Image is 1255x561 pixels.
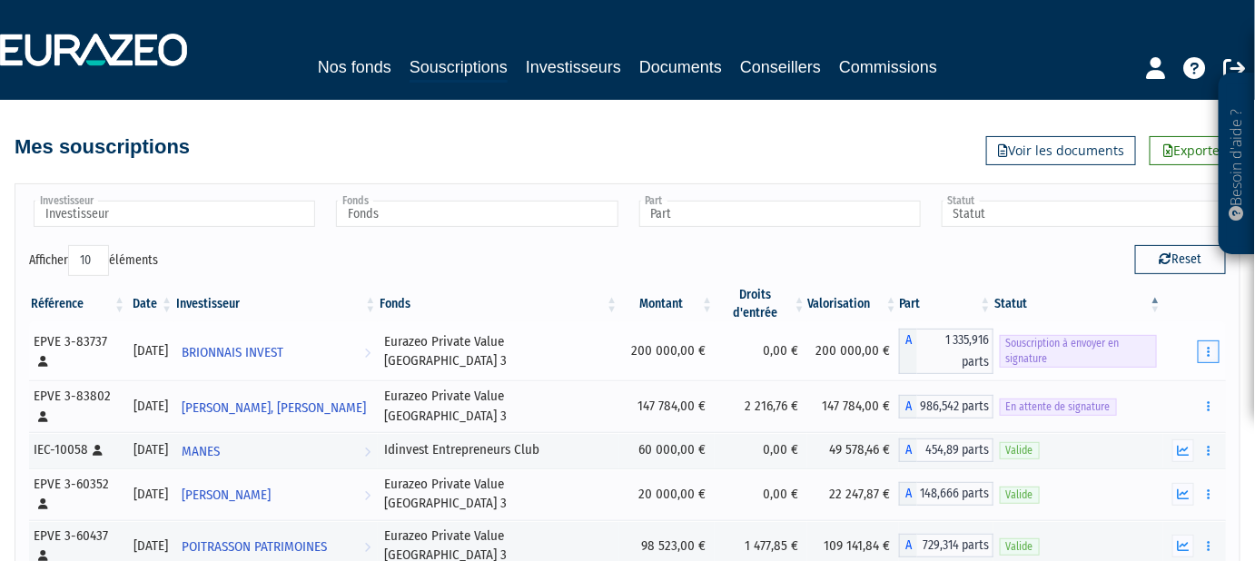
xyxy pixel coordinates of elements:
div: [DATE] [133,341,168,360]
div: EPVE 3-83737 [34,332,121,371]
th: Droits d'entrée: activer pour trier la colonne par ordre croissant [715,286,807,322]
i: [Français] Personne physique [38,550,48,561]
label: Afficher éléments [29,245,158,276]
a: Souscriptions [410,54,508,83]
h4: Mes souscriptions [15,136,190,158]
i: Voir l'investisseur [364,336,371,369]
a: [PERSON_NAME], [PERSON_NAME] [174,389,378,425]
span: [PERSON_NAME], [PERSON_NAME] [182,391,366,425]
td: 0,00 € [715,322,807,380]
div: Eurazeo Private Value [GEOGRAPHIC_DATA] 3 [384,475,613,514]
td: 200 000,00 € [807,322,899,380]
span: Valide [1000,442,1040,459]
td: 147 784,00 € [619,380,715,432]
span: Souscription à envoyer en signature [1000,335,1157,368]
a: Documents [639,54,722,80]
div: [DATE] [133,440,168,459]
a: MANES [174,432,378,468]
i: [Français] Personne physique [38,356,48,367]
i: [Français] Personne physique [93,445,103,456]
div: [DATE] [133,485,168,504]
td: 0,00 € [715,468,807,520]
a: Voir les documents [986,136,1136,165]
div: [DATE] [133,397,168,416]
th: Investisseur: activer pour trier la colonne par ordre croissant [174,286,378,322]
th: Référence : activer pour trier la colonne par ordre croissant [29,286,127,322]
span: [PERSON_NAME] [182,478,271,512]
span: 454,89 parts [917,438,993,462]
div: A - Eurazeo Private Value Europe 3 [899,534,993,557]
div: A - Eurazeo Private Value Europe 3 [899,395,993,418]
i: [Français] Personne physique [38,498,48,509]
span: Valide [1000,538,1040,556]
div: A - Idinvest Entrepreneurs Club [899,438,993,462]
span: A [899,329,917,374]
a: Commissions [839,54,937,80]
span: 148,666 parts [917,482,993,506]
a: [PERSON_NAME] [174,476,378,512]
span: BRIONNAIS INVEST [182,336,283,369]
th: Statut : activer pour trier la colonne par ordre d&eacute;croissant [993,286,1163,322]
a: Exporter [1150,136,1240,165]
span: 986,542 parts [917,395,993,418]
span: MANES [182,435,220,468]
span: A [899,438,917,462]
i: [Français] Personne physique [38,411,48,422]
td: 60 000,00 € [619,432,715,468]
a: BRIONNAIS INVEST [174,333,378,369]
span: A [899,482,917,506]
div: Eurazeo Private Value [GEOGRAPHIC_DATA] 3 [384,332,613,371]
td: 20 000,00 € [619,468,715,520]
span: En attente de signature [1000,399,1117,416]
div: IEC-10058 [34,440,121,459]
span: 1 335,916 parts [917,329,993,374]
button: Reset [1135,245,1226,274]
i: Voir l'investisseur [364,435,371,468]
span: A [899,534,917,557]
span: Valide [1000,487,1040,504]
th: Montant: activer pour trier la colonne par ordre croissant [619,286,715,322]
th: Valorisation: activer pour trier la colonne par ordre croissant [807,286,899,322]
span: A [899,395,917,418]
td: 22 247,87 € [807,468,899,520]
div: Idinvest Entrepreneurs Club [384,440,613,459]
a: Investisseurs [526,54,621,80]
a: Conseillers [740,54,821,80]
div: EPVE 3-60352 [34,475,121,514]
p: Besoin d'aide ? [1227,83,1248,246]
a: Nos fonds [318,54,391,80]
select: Afficheréléments [68,245,109,276]
td: 2 216,76 € [715,380,807,432]
div: A - Eurazeo Private Value Europe 3 [899,329,993,374]
span: 729,314 parts [917,534,993,557]
div: A - Eurazeo Private Value Europe 3 [899,482,993,506]
th: Date: activer pour trier la colonne par ordre croissant [127,286,174,322]
div: Eurazeo Private Value [GEOGRAPHIC_DATA] 3 [384,387,613,426]
div: EPVE 3-83802 [34,387,121,426]
td: 147 784,00 € [807,380,899,432]
i: Voir l'investisseur [364,425,371,458]
td: 49 578,46 € [807,432,899,468]
th: Part: activer pour trier la colonne par ordre croissant [899,286,993,322]
div: [DATE] [133,536,168,556]
td: 0,00 € [715,432,807,468]
th: Fonds: activer pour trier la colonne par ordre croissant [378,286,619,322]
i: Voir l'investisseur [364,478,371,512]
td: 200 000,00 € [619,322,715,380]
